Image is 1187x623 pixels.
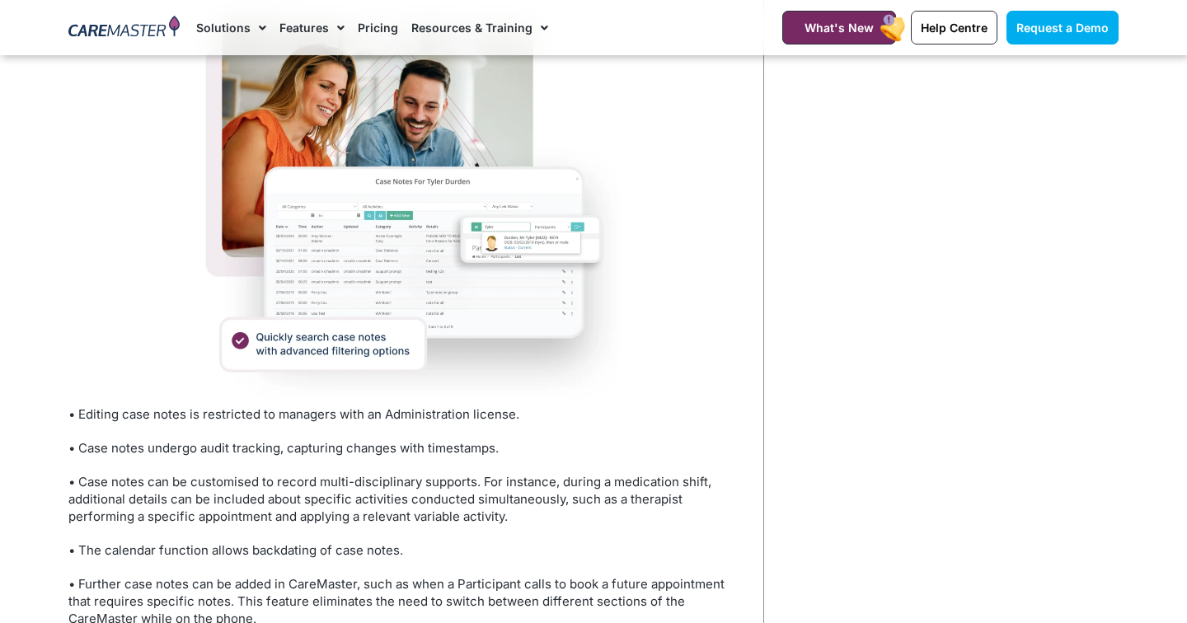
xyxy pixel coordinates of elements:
[921,21,988,35] span: Help Centre
[195,12,621,405] img: Two providers smiling and collaborating, with a user interface overlay showcasing an NDIS provide...
[1006,11,1119,44] a: Request a Demo
[68,541,747,559] p: • The calendar function allows backdating of case notes.
[805,21,874,35] span: What's New
[782,11,896,44] a: What's New
[68,16,180,40] img: CareMaster Logo
[68,405,747,423] p: • Editing case notes is restricted to managers with an Administration license.
[1016,21,1109,35] span: Request a Demo
[68,473,747,525] p: • Case notes can be customised to record multi-disciplinary supports. For instance, during a medi...
[911,11,997,44] a: Help Centre
[68,439,747,457] p: • Case notes undergo audit tracking, capturing changes with timestamps.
